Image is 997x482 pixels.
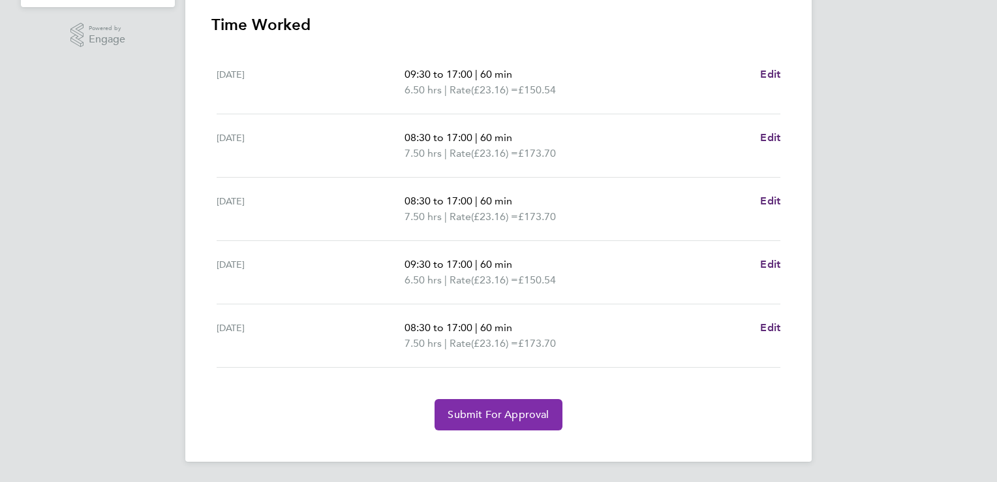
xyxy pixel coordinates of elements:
span: | [475,258,478,270]
span: Submit For Approval [448,408,549,421]
button: Submit For Approval [435,399,562,430]
a: Edit [760,320,780,336]
span: (£23.16) = [471,84,518,96]
span: Edit [760,258,780,270]
span: 08:30 to 17:00 [405,195,472,207]
span: £173.70 [518,337,556,349]
span: | [444,84,447,96]
span: (£23.16) = [471,337,518,349]
a: Powered byEngage [70,23,126,48]
span: £150.54 [518,274,556,286]
span: Rate [450,82,471,98]
span: Powered by [89,23,125,34]
span: £173.70 [518,147,556,159]
span: | [475,68,478,80]
div: [DATE] [217,193,405,225]
span: 08:30 to 17:00 [405,321,472,334]
span: 7.50 hrs [405,337,442,349]
span: (£23.16) = [471,210,518,223]
span: 60 min [480,68,512,80]
span: (£23.16) = [471,274,518,286]
div: [DATE] [217,67,405,98]
span: Edit [760,195,780,207]
span: 7.50 hrs [405,147,442,159]
a: Edit [760,257,780,272]
div: [DATE] [217,257,405,288]
span: | [475,321,478,334]
a: Edit [760,193,780,209]
span: 60 min [480,131,512,144]
a: Edit [760,130,780,146]
div: [DATE] [217,130,405,161]
span: 60 min [480,321,512,334]
span: 09:30 to 17:00 [405,68,472,80]
span: 6.50 hrs [405,274,442,286]
span: | [475,195,478,207]
h3: Time Worked [211,14,786,35]
div: [DATE] [217,320,405,351]
span: | [444,337,447,349]
span: | [444,147,447,159]
span: 7.50 hrs [405,210,442,223]
span: 60 min [480,258,512,270]
span: | [475,131,478,144]
span: £173.70 [518,210,556,223]
a: Edit [760,67,780,82]
span: Rate [450,209,471,225]
span: | [444,210,447,223]
span: | [444,274,447,286]
span: 08:30 to 17:00 [405,131,472,144]
span: (£23.16) = [471,147,518,159]
span: 60 min [480,195,512,207]
span: Edit [760,321,780,334]
span: Rate [450,272,471,288]
span: £150.54 [518,84,556,96]
span: Rate [450,146,471,161]
span: 6.50 hrs [405,84,442,96]
span: Edit [760,131,780,144]
span: Rate [450,336,471,351]
span: Edit [760,68,780,80]
span: Engage [89,34,125,45]
span: 09:30 to 17:00 [405,258,472,270]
